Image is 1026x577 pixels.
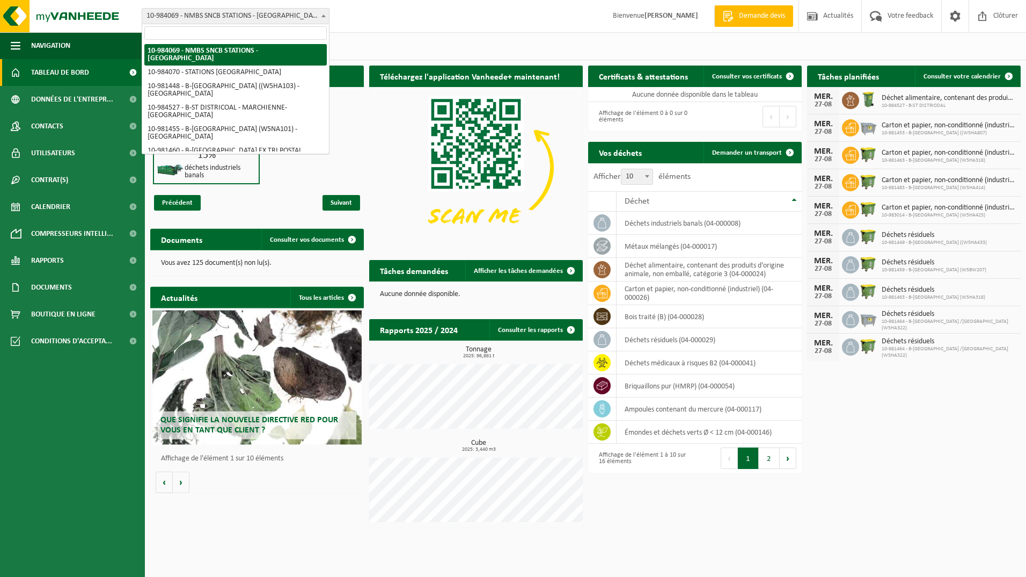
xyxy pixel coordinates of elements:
[882,240,987,246] span: 10-981449 - B-[GEOGRAPHIC_DATA] ((W5HA433)
[882,130,1015,136] span: 10-981453 - B-[GEOGRAPHIC_DATA] ((W5HA807)
[31,220,113,247] span: Compresseurs intelli...
[161,455,358,463] p: Affichage de l'élément 1 sur 10 éléments
[31,113,63,140] span: Contacts
[474,268,563,275] span: Afficher les tâches demandées
[588,142,653,163] h2: Vos déchets
[617,398,802,421] td: ampoules contenant du mercure (04-000117)
[882,204,1015,212] span: Carton et papier, non-conditionné (industriel)
[712,73,782,80] span: Consulter vos certificats
[644,12,698,20] strong: [PERSON_NAME]
[593,446,690,470] div: Affichage de l'élément 1 à 10 sur 16 éléments
[31,32,70,59] span: Navigation
[721,448,738,469] button: Previous
[144,122,327,144] li: 10-981455 - B-[GEOGRAPHIC_DATA] (W5NA101) - [GEOGRAPHIC_DATA]
[31,140,75,167] span: Utilisateurs
[617,235,802,258] td: métaux mélangés (04-000017)
[882,310,1015,319] span: Déchets résiduels
[31,274,72,301] span: Documents
[593,105,690,128] div: Affichage de l'élément 0 à 0 sur 0 éléments
[588,87,802,102] td: Aucune donnée disponible dans le tableau
[593,172,691,181] label: Afficher éléments
[31,193,70,220] span: Calendrier
[150,229,213,250] h2: Documents
[31,59,89,86] span: Tableau de bord
[375,346,583,359] h3: Tonnage
[369,260,459,281] h2: Tâches demandées
[617,282,802,305] td: carton et papier, non-conditionné (industriel) (04-000026)
[882,149,1015,157] span: Carton et papier, non-conditionné (industriel)
[812,284,834,293] div: MER.
[712,149,782,156] span: Demander un transport
[261,229,363,250] a: Consulter vos documents
[780,448,796,469] button: Next
[812,101,834,109] div: 27-08
[375,439,583,452] h3: Cube
[617,258,802,282] td: déchet alimentaire, contenant des produits d'origine animale, non emballé, catégorie 3 (04-000024)
[323,195,360,211] span: Suivant
[882,185,1015,191] span: 10-981483 - B-[GEOGRAPHIC_DATA] (W5HA414)
[859,172,877,191] img: WB-1100-HPE-GN-50
[812,183,834,191] div: 27-08
[144,101,327,122] li: 10-984527 - B-ST DISTRICOAL - MARCHIENNE-[GEOGRAPHIC_DATA]
[812,339,834,348] div: MER.
[882,231,987,240] span: Déchets résiduels
[882,294,985,301] span: 10-981463 - B-[GEOGRAPHIC_DATA] (W5HA318)
[736,11,788,21] span: Demande devis
[812,147,834,156] div: MER.
[369,319,468,340] h2: Rapports 2025 / 2024
[859,90,877,109] img: WB-0240-HPE-GN-50
[780,106,796,127] button: Next
[882,94,1015,103] span: Déchet alimentaire, contenant des produits d'origine animale, non emballé, catég...
[812,211,834,218] div: 27-08
[859,282,877,300] img: WB-1100-HPE-GN-50
[31,328,112,355] span: Conditions d'accepta...
[617,328,802,351] td: déchets résiduels (04-000029)
[161,259,353,267] p: Vous avez 125 document(s) non lu(s).
[882,337,1015,346] span: Déchets résiduels
[812,175,834,183] div: MER.
[859,200,877,218] img: WB-1100-HPE-GN-50
[31,167,68,193] span: Contrat(s)
[144,80,327,101] li: 10-981448 - B-[GEOGRAPHIC_DATA] ((W5HA103) - [GEOGRAPHIC_DATA]
[882,319,1015,331] span: 10-981464 - B-[GEOGRAPHIC_DATA] /[GEOGRAPHIC_DATA] (W5HA322)
[160,415,338,434] span: Que signifie la nouvelle directive RED pour vous en tant que client ?
[625,197,649,206] span: Déchet
[185,164,255,179] h4: déchets industriels banals
[812,229,834,238] div: MER.
[714,5,793,27] a: Demande devis
[812,257,834,265] div: MER.
[882,157,1015,164] span: 10-981463 - B-[GEOGRAPHIC_DATA] (W5HA318)
[154,150,259,161] div: 15%
[812,293,834,300] div: 27-08
[270,236,344,243] span: Consulter vos documents
[703,66,801,87] a: Consulter vos certificats
[859,337,877,355] img: WB-1100-HPE-GN-50
[807,66,890,86] h2: Tâches planifiées
[617,305,802,328] td: bois traité (B) (04-000028)
[290,287,363,308] a: Tous les articles
[380,291,572,298] p: Aucune donnée disponible.
[882,258,986,267] span: Déchets résiduels
[144,144,327,165] li: 10-981460 - B-[GEOGRAPHIC_DATA] EX TRI POSTAL (W5HA101) - [GEOGRAPHIC_DATA]
[812,92,834,101] div: MER.
[154,195,201,211] span: Précédent
[859,227,877,246] img: WB-1100-HPE-GN-51
[621,169,653,184] span: 10
[369,66,570,86] h2: Téléchargez l'application Vanheede+ maintenant!
[859,255,877,273] img: WB-1100-HPE-GN-51
[173,472,189,493] button: Volgende
[617,351,802,374] td: déchets médicaux à risques B2 (04-000041)
[617,421,802,444] td: émondes et déchets verts Ø < 12 cm (04-000146)
[812,312,834,320] div: MER.
[144,66,327,80] li: 10-984070 - STATIONS [GEOGRAPHIC_DATA]
[703,142,801,163] a: Demander un transport
[465,260,582,282] a: Afficher les tâches demandées
[812,156,834,163] div: 27-08
[812,320,834,328] div: 27-08
[859,309,877,328] img: WB-2500-GAL-GY-01
[812,202,834,211] div: MER.
[859,118,877,136] img: WB-2500-GAL-GY-01
[156,472,173,493] button: Vorige
[859,145,877,163] img: WB-1100-HPE-GN-50
[621,169,653,185] span: 10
